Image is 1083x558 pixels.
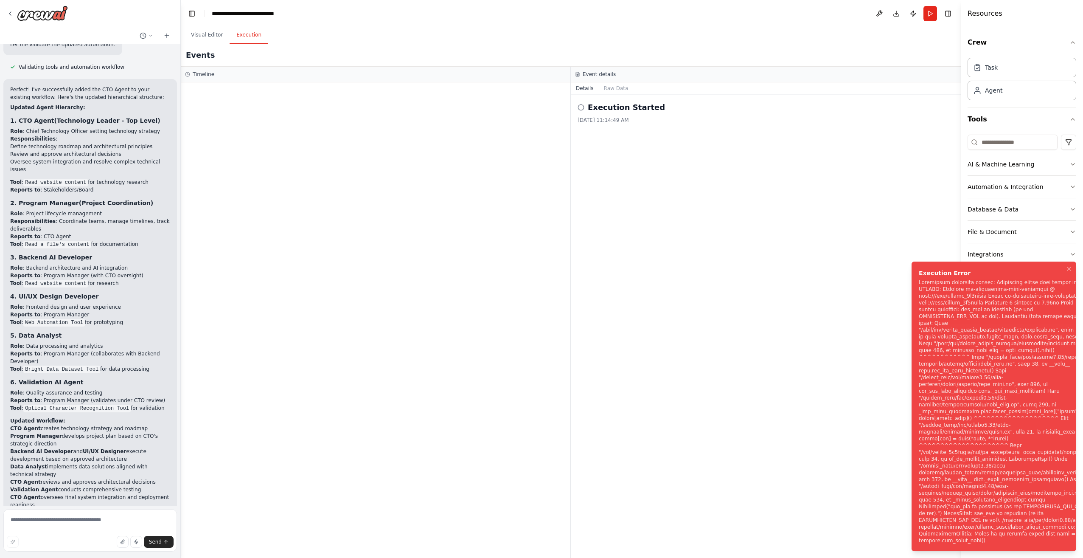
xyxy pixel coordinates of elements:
span: Validating tools and automation workflow [19,64,124,70]
code: Read a file's content [23,241,91,248]
li: : Quality assurance and testing [10,389,170,397]
div: Integrations [968,250,1003,259]
button: Integrations [968,243,1076,265]
strong: Responsibilities [10,136,56,142]
img: Logo [17,6,68,21]
code: Optical Character Recognition Tool [23,405,131,412]
li: : Stakeholders/Board [10,186,170,194]
button: Switch to previous chat [136,31,157,41]
strong: CTO Agent [10,494,41,500]
h2: Execution Started [588,101,665,113]
strong: Reports to [10,273,40,279]
button: Visual Editor [184,26,230,44]
p: Perfect! I've successfully added the CTO Agent to your existing workflow. Here's the updated hier... [10,86,170,101]
code: Read website content [23,280,88,287]
strong: Reports to [10,234,40,240]
div: Agent [985,86,1002,95]
li: : Coordinate teams, manage timelines, track deliverables [10,217,170,233]
strong: 1. CTO Agent [10,117,54,124]
strong: Responsibilities [10,218,56,224]
strong: 5. Data Analyst [10,332,62,339]
strong: CTO Agent [10,426,41,431]
strong: Validation Agent [10,487,58,493]
code: Bright Data Dataset Tool [23,366,100,373]
button: Hide left sidebar [186,8,198,20]
button: Crew [968,31,1076,54]
strong: Tool [10,280,22,286]
button: File & Document [968,221,1076,243]
strong: Backend AI Developer [10,448,73,454]
h3: Timeline [193,71,214,78]
li: : Project lifecycle management [10,210,170,217]
h3: (Project Coordination) [10,199,170,207]
div: Database & Data [968,205,1018,214]
strong: Role [10,343,23,349]
li: : Chief Technology Officer setting technology strategy [10,127,170,135]
strong: Tool [10,179,22,185]
li: : [10,135,170,173]
li: Define technology roadmap and architectural principles [10,143,170,150]
button: Improve this prompt [7,536,19,548]
button: Tools [968,107,1076,131]
strong: Role [10,304,23,310]
li: oversees final system integration and deployment readiness [10,493,170,509]
strong: Role [10,265,23,271]
li: : for documentation [10,240,170,248]
button: Execution [230,26,268,44]
button: Start a new chat [160,31,174,41]
strong: CTO Agent [10,479,41,485]
strong: 2. Program Manager [10,200,79,206]
button: Details [571,82,599,94]
li: : Program Manager (with CTO oversight) [10,272,170,279]
strong: Updated Workflow: [10,418,65,424]
p: Let me validate the updated automation: [10,41,115,48]
h3: Event details [583,71,616,78]
li: : Backend architecture and AI integration [10,264,170,272]
nav: breadcrumb [212,9,299,18]
li: creates technology strategy and roadmap [10,425,170,432]
li: : for data processing [10,365,170,373]
h4: Resources [968,8,1002,19]
strong: Role [10,211,23,217]
strong: 4. UI/UX Design Developer [10,293,98,300]
li: : Data processing and analytics [10,342,170,350]
li: reviews and approves architectural decisions [10,478,170,486]
strong: Data Analyst [10,464,47,470]
li: : Program Manager [10,311,170,318]
strong: Role [10,390,23,396]
h3: (Technology Leader - Top Level) [10,116,170,125]
li: : for research [10,279,170,287]
button: Database & Data [968,198,1076,220]
span: Send [149,538,162,545]
li: : Program Manager (validates under CTO review) [10,397,170,404]
strong: Program Manager [10,433,62,439]
div: File & Document [968,228,1017,236]
strong: Reports to [10,187,40,193]
strong: Updated Agent Hierarchy: [10,104,85,110]
li: and execute development based on approved architecture [10,448,170,463]
strong: Tool [10,366,22,372]
button: AI & Machine Learning [968,153,1076,175]
button: Send [144,536,174,548]
li: : Frontend design and user experience [10,303,170,311]
strong: 6. Validation AI Agent [10,379,83,386]
strong: Role [10,128,23,134]
div: Automation & Integration [968,183,1044,191]
button: Automation & Integration [968,176,1076,198]
li: : for prototyping [10,318,170,326]
strong: Reports to [10,397,40,403]
strong: Tool [10,241,22,247]
div: [DATE] 11:14:49 AM [578,117,954,124]
div: Task [985,63,998,72]
li: develops project plan based on CTO's strategic direction [10,432,170,448]
div: AI & Machine Learning [968,160,1034,169]
li: Oversee system integration and resolve complex technical issues [10,158,170,173]
button: Click to speak your automation idea [130,536,142,548]
div: Crew [968,54,1076,107]
li: conducts comprehensive testing [10,486,170,493]
strong: Tool [10,319,22,325]
li: : for technology research [10,178,170,186]
li: Review and approve architectural decisions [10,150,170,158]
strong: Reports to [10,351,40,357]
strong: Tool [10,405,22,411]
